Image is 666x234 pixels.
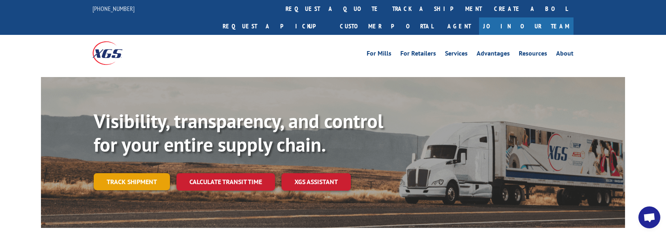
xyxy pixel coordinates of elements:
div: Open chat [638,206,660,228]
a: Customer Portal [334,17,439,35]
a: [PHONE_NUMBER] [92,4,135,13]
a: Join Our Team [479,17,574,35]
a: Agent [439,17,479,35]
b: Visibility, transparency, and control for your entire supply chain. [94,108,383,157]
a: Services [445,50,468,59]
a: Resources [519,50,547,59]
a: Advantages [477,50,510,59]
a: For Retailers [400,50,436,59]
a: Request a pickup [217,17,334,35]
a: Calculate transit time [176,173,275,191]
a: For Mills [367,50,391,59]
a: Track shipment [94,173,170,190]
a: XGS ASSISTANT [281,173,351,191]
a: About [556,50,574,59]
